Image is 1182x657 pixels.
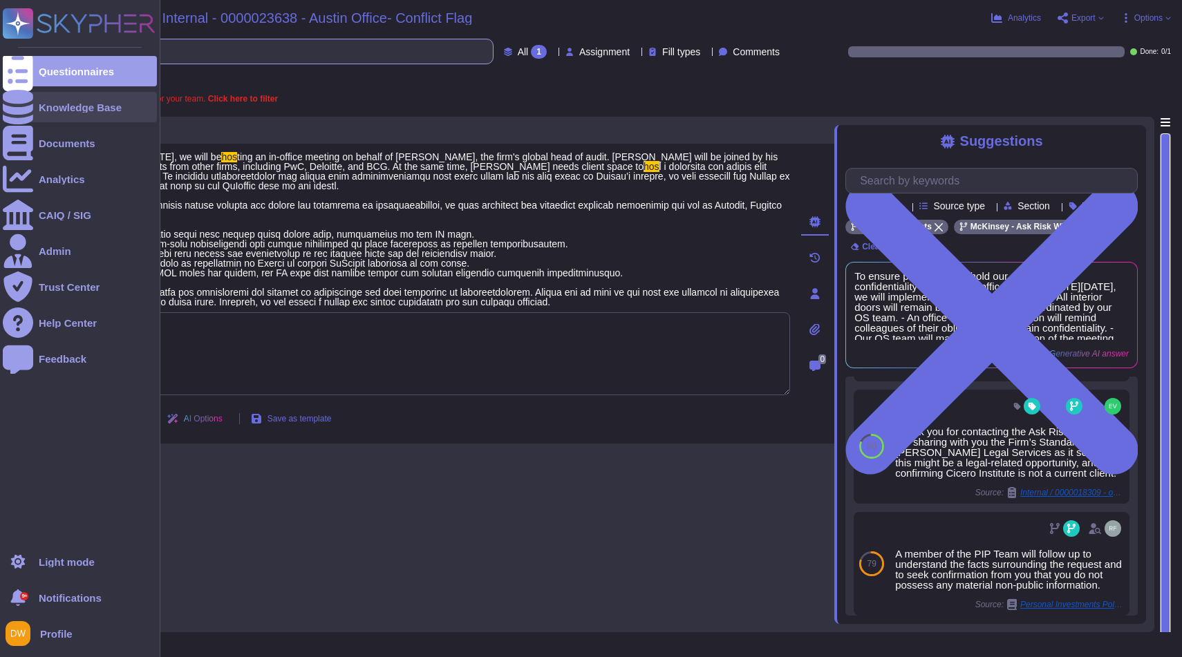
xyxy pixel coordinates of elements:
div: A member of the PIP Team will follow up to understand the facts surrounding the request and to se... [895,549,1124,590]
mark: hos [221,151,237,162]
div: 1 [531,45,547,59]
div: Documents [39,138,95,149]
div: Trust Center [39,282,100,292]
span: Source: [975,599,1124,610]
button: Analytics [991,12,1041,23]
a: Documents [3,128,157,158]
a: Feedback [3,343,157,374]
span: Notifications [39,593,102,603]
div: Analytics [39,174,85,184]
span: Internal - 0000023638 - Austin Office- Conflict Flag [162,11,473,25]
span: [DATE][DATE], we will be [113,151,222,162]
span: Options [1134,14,1163,22]
a: Questionnaires [3,56,157,86]
span: All [518,47,529,57]
span: Fill types [662,47,700,57]
a: Admin [3,236,157,266]
span: 0 / 1 [1161,48,1171,55]
span: Personal Investments Policy (PIP) - FAQs [1020,600,1124,609]
b: Click here to filter [205,94,278,104]
span: Assignment [579,47,630,57]
span: Export [1071,14,1096,22]
input: Search by keywords [55,39,479,64]
div: 9+ [20,592,28,600]
span: Profile [40,629,73,639]
a: Analytics [3,164,157,194]
a: Help Center [3,307,157,338]
div: Questionnaires [39,66,114,77]
span: l i dolorsita con adipis elit seddoeius. Te incididu utlaboreetdolor mag aliqua enim adminimvenia... [113,161,790,307]
a: Trust Center [3,272,157,302]
span: Analytics [1008,14,1041,22]
img: user [1105,398,1121,415]
mark: hos [644,161,659,172]
button: user [3,618,40,649]
span: 79 [867,560,876,568]
div: CAIQ / SIG [39,210,91,220]
div: Light mode [39,557,95,567]
img: user [1105,520,1121,537]
button: Save as template [240,405,343,432]
span: A question is assigned to you or your team. [47,95,278,103]
div: Help Center [39,318,97,328]
span: 0 [818,354,826,364]
span: ting an in-office meeting on behalf of [PERSON_NAME], the firm's global head of audit. [PERSON_NA... [113,151,778,172]
span: Done: [1140,48,1158,55]
a: Knowledge Base [3,92,157,122]
div: Knowledge Base [39,102,122,113]
span: AI Options [184,415,223,423]
img: user [6,621,30,646]
div: Admin [39,246,71,256]
input: Search by keywords [853,169,1137,193]
a: CAIQ / SIG [3,200,157,230]
span: Save as template [268,415,332,423]
span: 80 [867,442,876,450]
span: Comments [733,47,780,57]
div: Feedback [39,354,86,364]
